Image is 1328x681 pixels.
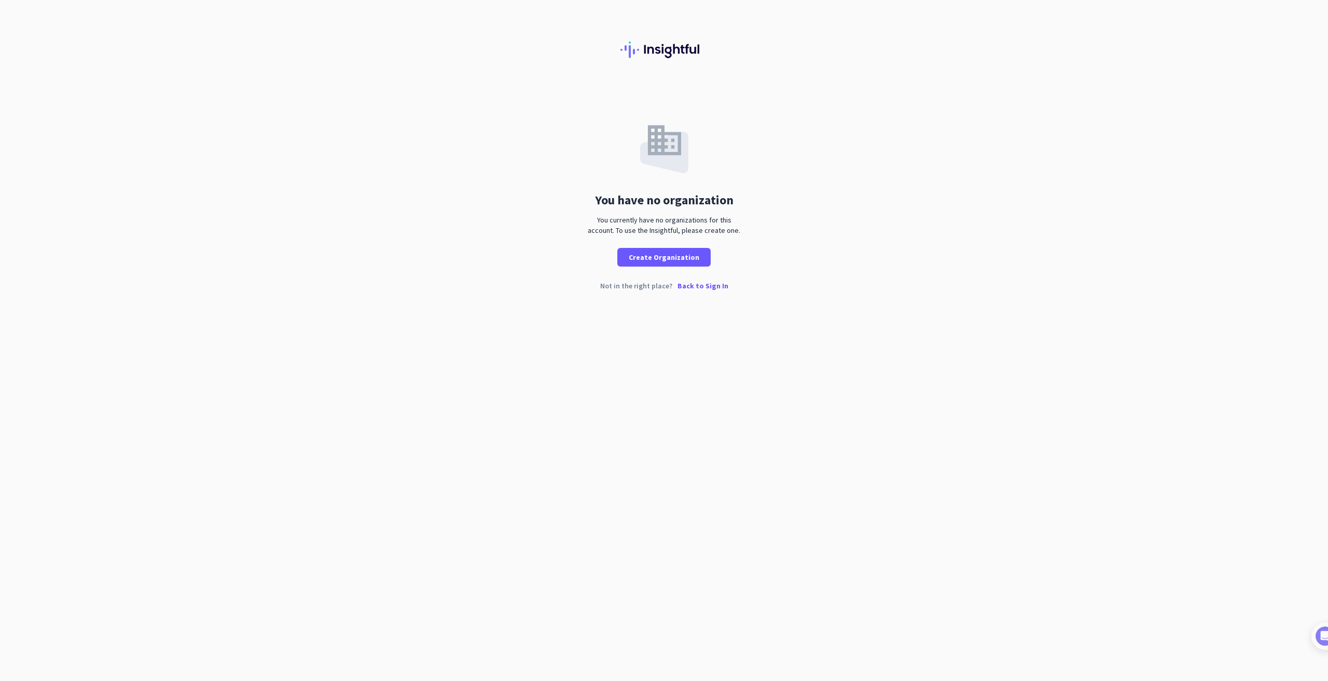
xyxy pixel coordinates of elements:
[595,194,734,206] div: You have no organization
[584,215,744,235] div: You currently have no organizations for this account. To use the Insightful, please create one.
[677,282,728,289] p: Back to Sign In
[617,248,711,267] button: Create Organization
[620,41,708,58] img: Insightful
[629,252,699,262] span: Create Organization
